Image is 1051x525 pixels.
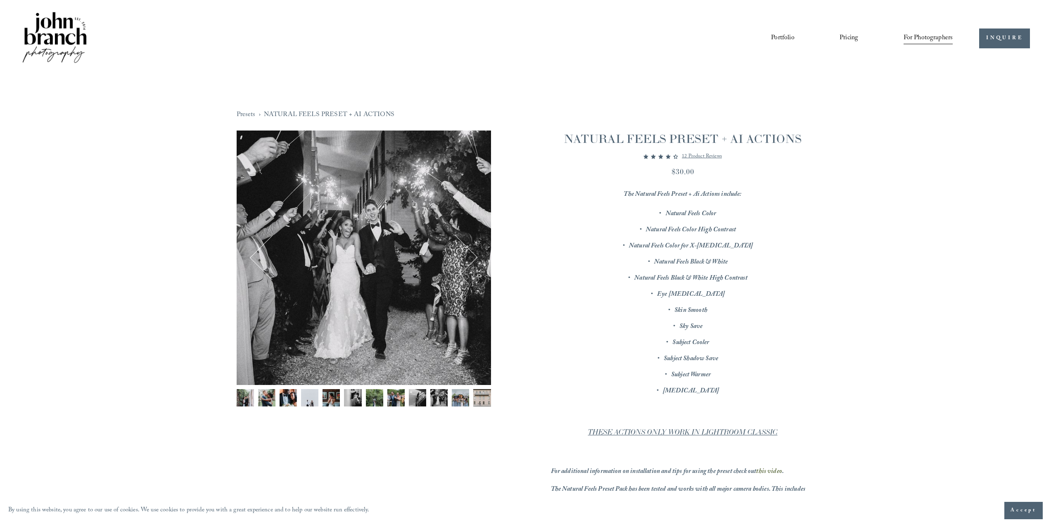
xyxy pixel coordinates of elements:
span: Accept [1011,506,1037,515]
a: Portfolio [771,31,794,45]
img: FUJ14832.jpg (Copy) [323,389,340,406]
em: Natural Feels Color [666,209,716,220]
a: Pricing [840,31,858,45]
button: Image 11 of 12 [452,389,469,411]
a: Presets [237,109,256,121]
button: Image 7 of 12 [366,389,383,411]
button: Image 2 of 12 [258,389,275,411]
button: Image 5 of 12 [323,389,340,411]
div: $30.00 [551,166,815,177]
div: Gallery [237,131,491,463]
button: Image 12 of 12 [473,389,491,411]
button: Image 6 of 12 [344,389,361,411]
a: this video [756,466,782,477]
a: folder dropdown [904,31,953,45]
img: DSCF8972.jpg (Copy) [280,389,297,406]
em: Subject Shadow Save [664,354,718,365]
img: FUJ18856 copy.jpg (Copy) [301,389,318,406]
em: Natural Feels Black & White [654,257,728,268]
button: Image 8 of 12 [387,389,405,411]
em: [MEDICAL_DATA] [663,386,719,397]
button: Image 4 of 12 [301,389,318,411]
button: Image 9 of 12 [409,389,426,411]
div: Gallery thumbnails [237,389,491,411]
em: Natural Feels Color High Contrast [646,225,736,236]
em: Skin Smooth [674,305,707,316]
p: By using this website, you agree to our use of cookies. We use cookies to provide you with a grea... [8,505,370,517]
em: Eye [MEDICAL_DATA] [657,289,725,300]
em: Sky Save [679,321,702,333]
button: Accept [1004,502,1043,519]
button: Image 1 of 12 [237,389,254,411]
img: DSCF8358.jpg (Copy) [452,389,469,406]
span: For Photographers [904,32,953,45]
em: The Natural Feels Preset Pack has been tested and works with all major camera bodies. This includ... [551,484,807,508]
img: FUJ15149.jpg (Copy) [237,131,491,385]
a: 12 product reviews [682,152,722,162]
a: NATURAL FEELS PRESET + AI ACTIONS [264,109,394,121]
img: DSCF9013.jpg (Copy) [237,389,254,406]
em: . [782,466,784,477]
em: Subject Warmer [671,370,711,381]
img: DSCF9372.jpg (Copy) [344,389,361,406]
img: DSCF7340.jpg (Copy) [473,389,491,406]
a: INQUIRE [979,29,1030,49]
h1: NATURAL FEELS PRESET + AI ACTIONS [551,131,815,147]
em: THESE ACTIONS ONLY WORK IN LIGHTROOM CLASSIC [588,428,778,437]
button: Image 3 of 12 [280,389,297,411]
em: The Natural Feels Preset + Ai Actions include: [624,189,741,200]
button: Image 10 of 12 [430,389,448,411]
em: Subject Cooler [672,337,709,349]
span: › [259,109,261,121]
button: Previous [252,238,292,278]
img: John Branch IV Photography [21,10,88,66]
button: Next [435,238,475,278]
em: Natural Feels Black & White High Contrast [634,273,747,284]
em: For additional information on installation and tips for using the preset check out [551,466,757,477]
img: FUJ15149.jpg (Copy) [430,389,448,406]
em: Natural Feels Color for X-[MEDICAL_DATA] [629,241,753,252]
